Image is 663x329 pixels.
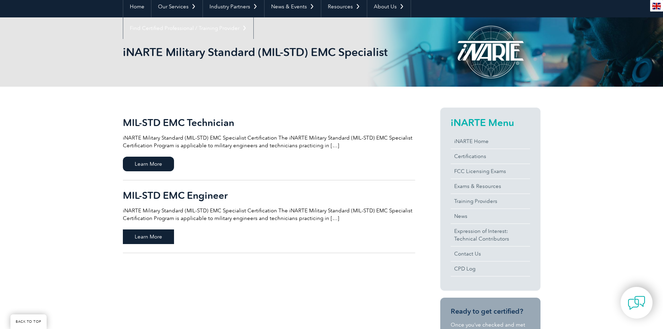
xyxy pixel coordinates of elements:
a: Expression of Interest:Technical Contributors [451,224,530,246]
h2: iNARTE Menu [451,117,530,128]
a: MIL-STD EMC Engineer iNARTE Military Standard (MIL-STD) EMC Specialist Certification The iNARTE M... [123,180,415,253]
a: MIL-STD EMC Technician iNARTE Military Standard (MIL-STD) EMC Specialist Certification The iNARTE... [123,108,415,180]
h2: MIL-STD EMC Technician [123,117,415,128]
a: Certifications [451,149,530,164]
p: iNARTE Military Standard (MIL-STD) EMC Specialist Certification The iNARTE Military Standard (MIL... [123,207,415,222]
img: en [652,3,661,9]
img: contact-chat.png [628,294,645,312]
a: FCC Licensing Exams [451,164,530,179]
a: CPD Log [451,261,530,276]
h3: Ready to get certified? [451,307,530,316]
a: Contact Us [451,246,530,261]
p: iNARTE Military Standard (MIL-STD) EMC Specialist Certification The iNARTE Military Standard (MIL... [123,134,415,149]
a: News [451,209,530,224]
h1: iNARTE Military Standard (MIL-STD) EMC Specialist [123,45,390,59]
a: BACK TO TOP [10,314,47,329]
span: Learn More [123,157,174,171]
a: Training Providers [451,194,530,209]
h2: MIL-STD EMC Engineer [123,190,415,201]
a: Exams & Resources [451,179,530,194]
span: Learn More [123,229,174,244]
a: iNARTE Home [451,134,530,149]
a: Find Certified Professional / Training Provider [123,17,253,39]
